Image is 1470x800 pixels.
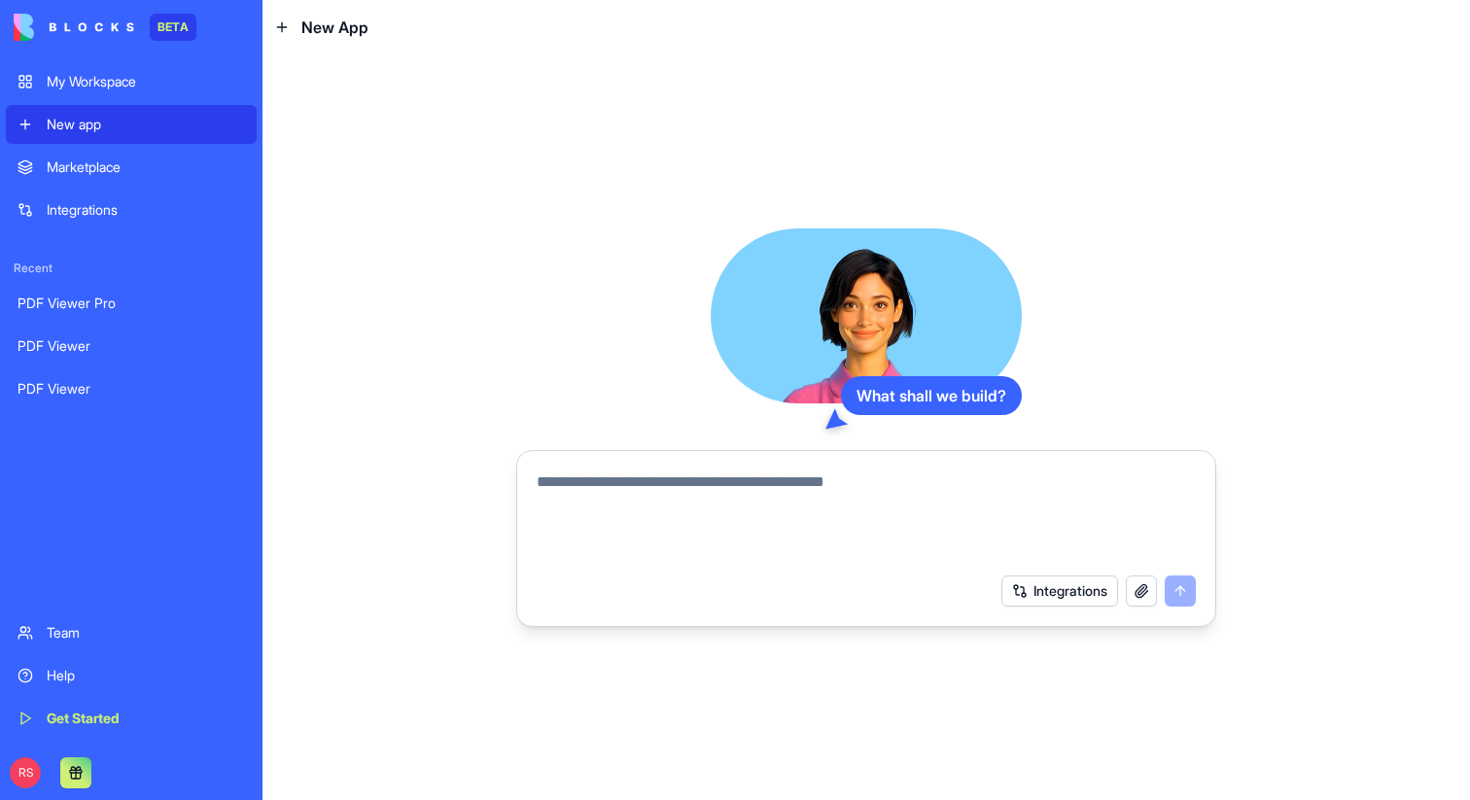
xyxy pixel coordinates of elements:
[47,115,245,134] div: New app
[6,62,257,101] a: My Workspace
[841,376,1022,415] div: What shall we build?
[150,14,196,41] div: BETA
[6,105,257,144] a: New app
[17,294,245,313] div: PDF Viewer Pro
[47,666,245,685] div: Help
[17,336,245,356] div: PDF Viewer
[47,157,245,177] div: Marketplace
[47,709,245,728] div: Get Started
[14,14,134,41] img: logo
[6,148,257,187] a: Marketplace
[47,72,245,91] div: My Workspace
[6,656,257,695] a: Help
[6,699,257,738] a: Get Started
[6,261,257,276] span: Recent
[6,284,257,323] a: PDF Viewer Pro
[6,369,257,408] a: PDF Viewer
[6,327,257,365] a: PDF Viewer
[1001,575,1118,607] button: Integrations
[301,16,368,39] span: New App
[17,379,245,399] div: PDF Viewer
[14,14,196,41] a: BETA
[47,623,245,643] div: Team
[6,191,257,229] a: Integrations
[47,200,245,220] div: Integrations
[6,613,257,652] a: Team
[10,757,41,788] span: RS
